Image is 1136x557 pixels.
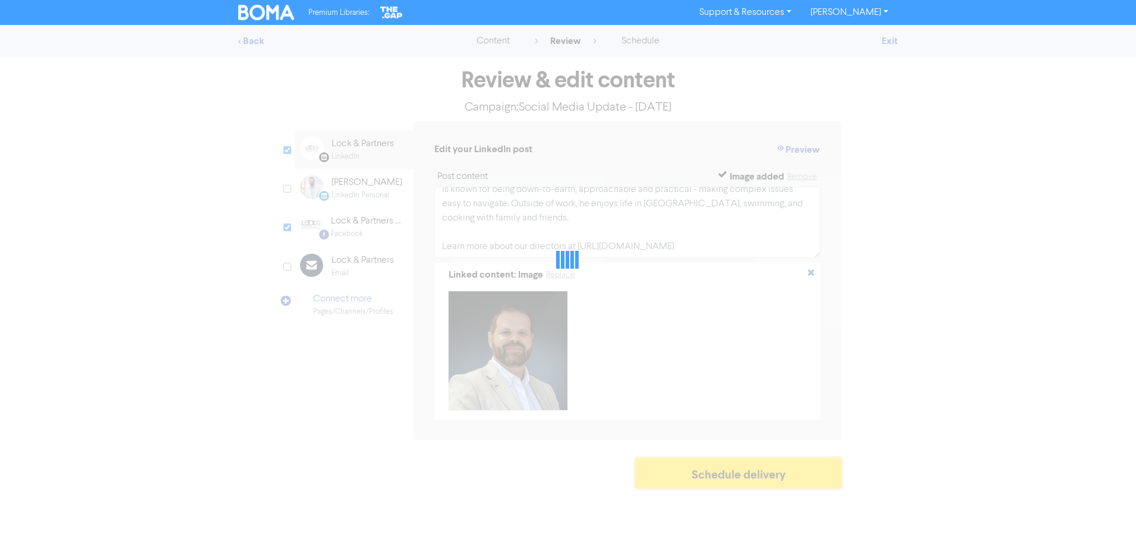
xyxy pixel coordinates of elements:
span: Premium Libraries: [308,9,369,17]
a: [PERSON_NAME] [801,3,898,22]
a: Support & Resources [690,3,801,22]
img: The Gap [378,5,405,20]
img: BOMA Logo [238,5,294,20]
iframe: Chat Widget [983,429,1136,557]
